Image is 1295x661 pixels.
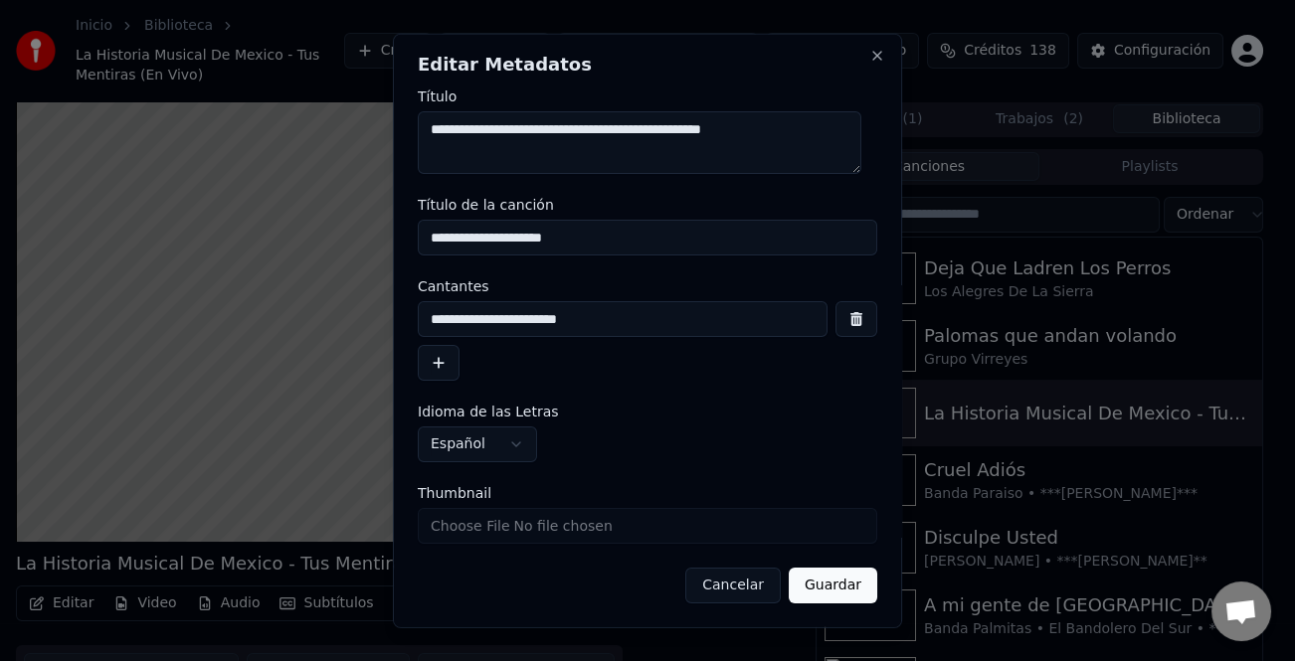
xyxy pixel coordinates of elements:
button: Cancelar [685,568,781,603]
label: Cantantes [418,279,877,293]
button: Guardar [789,568,877,603]
label: Título [418,88,877,102]
span: Idioma de las Letras [418,405,559,418]
h2: Editar Metadatos [418,55,877,73]
label: Título de la canción [418,198,877,212]
span: Thumbnail [418,486,491,500]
